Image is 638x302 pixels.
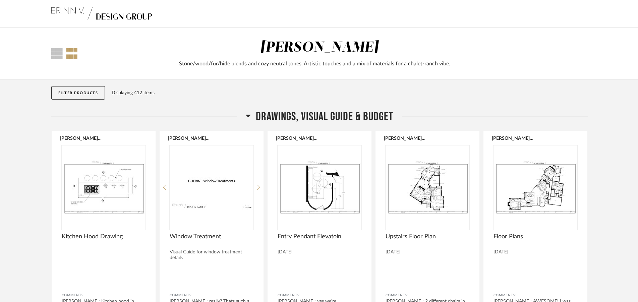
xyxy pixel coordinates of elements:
span: Drawings, Visual Guide & Budget [256,110,393,124]
div: [PERSON_NAME] [260,41,379,55]
span: Floor Plans [494,233,577,240]
span: Upstairs Floor Plan [386,233,469,240]
div: Visual Guide for window treatment details [170,249,253,261]
span: Window Treatment [170,233,253,240]
img: undefined [278,145,361,229]
div: Comments: [494,292,577,299]
span: Kitchen Hood Drawing [62,233,146,240]
img: 009e7e54-7d1d-41c0-aaf6-5afb68194caf.png [51,0,152,27]
div: Stone/wood/fur/hide blends and cozy neutral tones. Artistic touches and a mix of materials for a ... [142,60,487,68]
img: undefined [170,145,253,229]
div: Comments: [62,292,146,299]
img: undefined [494,145,577,229]
button: [PERSON_NAME] E...s 5_8_25.pdf [276,135,318,141]
div: Displaying 412 items [112,89,584,97]
button: [PERSON_NAME] F... 3_18_25.pdf [492,135,534,141]
span: Entry Pendant Elevatoin [278,233,361,240]
button: [PERSON_NAME] S... 3_25_25.pdf [384,135,426,141]
button: [PERSON_NAME] K... 5_29_25.pdf [60,135,102,141]
div: [DATE] [386,249,469,255]
div: Comments: [170,292,253,299]
div: Comments: [278,292,361,299]
button: Filter Products [51,86,105,100]
div: [DATE] [278,249,361,255]
div: Comments: [386,292,469,299]
img: undefined [62,145,146,229]
img: undefined [386,145,469,229]
button: [PERSON_NAME] W...s [DATE].pdf [168,135,210,141]
div: [DATE] [494,249,577,255]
